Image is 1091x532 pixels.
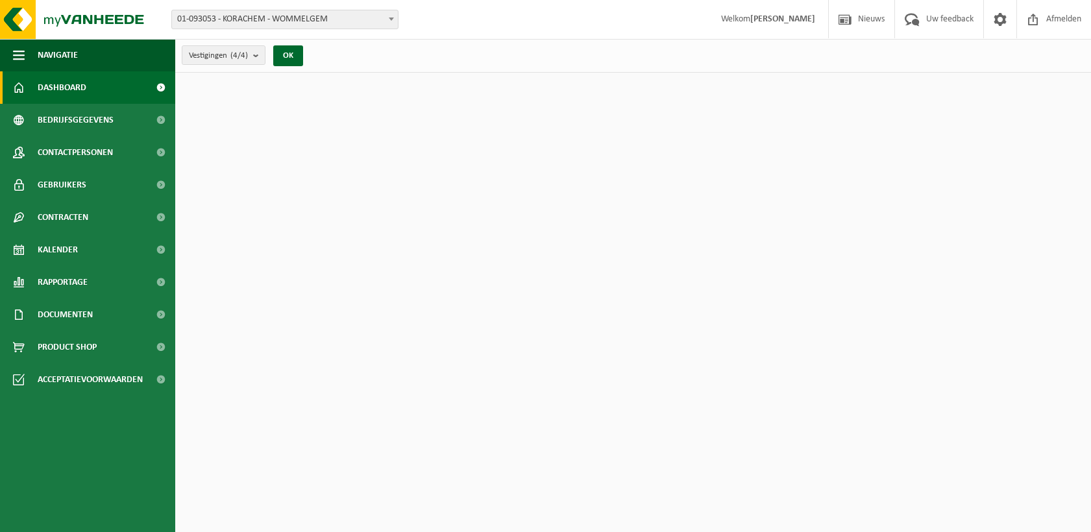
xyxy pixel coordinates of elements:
[230,51,248,60] count: (4/4)
[171,10,398,29] span: 01-093053 - KORACHEM - WOMMELGEM
[38,331,97,363] span: Product Shop
[38,234,78,266] span: Kalender
[189,46,248,66] span: Vestigingen
[172,10,398,29] span: 01-093053 - KORACHEM - WOMMELGEM
[750,14,815,24] strong: [PERSON_NAME]
[38,363,143,396] span: Acceptatievoorwaarden
[38,39,78,71] span: Navigatie
[182,45,265,65] button: Vestigingen(4/4)
[38,136,113,169] span: Contactpersonen
[38,169,86,201] span: Gebruikers
[273,45,303,66] button: OK
[38,298,93,331] span: Documenten
[38,201,88,234] span: Contracten
[38,266,88,298] span: Rapportage
[38,104,114,136] span: Bedrijfsgegevens
[38,71,86,104] span: Dashboard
